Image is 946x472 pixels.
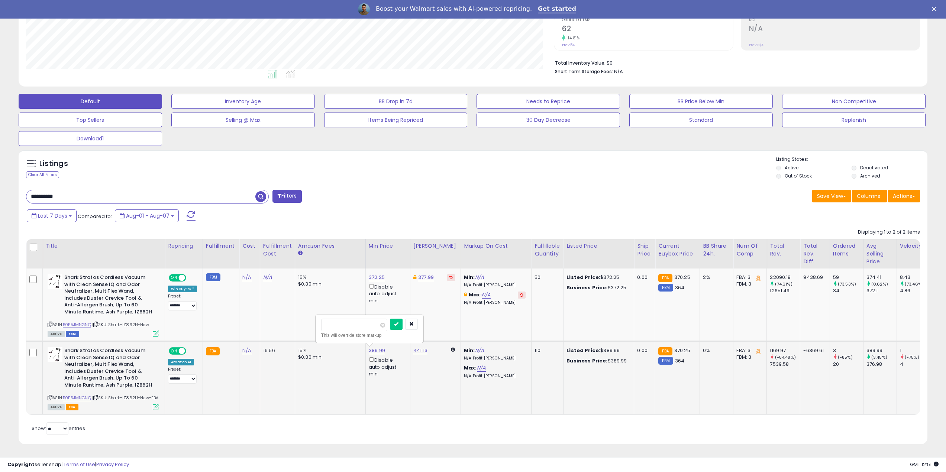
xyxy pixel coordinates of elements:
p: N/A Profit [PERSON_NAME] [464,374,526,379]
div: Repricing [168,242,200,250]
button: 30 Day Decrease [477,113,620,127]
div: 20 [833,361,863,368]
div: 4 [900,361,930,368]
h5: Listings [39,159,68,169]
button: Columns [852,190,887,202]
button: Inventory Age [171,94,315,109]
span: 364 [675,357,684,364]
small: (0.62%) [871,281,888,287]
small: (73.46%) [905,281,923,287]
div: FBA: 3 [736,347,761,354]
label: Deactivated [860,165,888,171]
b: Total Inventory Value: [555,60,606,66]
div: 389.99 [866,347,897,354]
span: FBM [66,331,79,337]
small: FBA [206,347,220,355]
a: N/A [263,274,272,281]
div: Disable auto adjust min [369,283,404,304]
b: Max: [469,291,482,298]
div: 12651.49 [770,287,800,294]
small: (73.53%) [838,281,856,287]
div: 1 [900,347,930,354]
div: FBM: 3 [736,281,761,287]
div: Cost [242,242,257,250]
small: (-84.48%) [775,354,796,360]
span: OFF [185,348,197,354]
div: 110 [535,347,558,354]
div: $0.30 min [298,354,360,361]
small: FBA [658,274,672,282]
div: Boost your Walmart sales with AI-powered repricing. [376,5,532,13]
small: Prev: N/A [749,43,763,47]
a: B0B5JMNGNQ [63,395,91,401]
div: 4.86 [900,287,930,294]
span: ON [169,348,179,354]
span: 370.25 [674,347,690,354]
div: 2% [703,274,727,281]
div: Preset: [168,294,197,310]
small: FBA [658,347,672,355]
div: 34 [833,287,863,294]
a: N/A [242,274,251,281]
button: Selling @ Max [171,113,315,127]
b: Short Term Storage Fees: [555,68,613,75]
div: Total Rev. Diff. [803,242,826,266]
small: Amazon Fees. [298,250,303,257]
span: All listings currently available for purchase on Amazon [48,404,65,410]
b: Business Price: [566,284,607,291]
small: FBM [206,273,220,281]
div: BB Share 24h. [703,242,730,258]
button: Last 7 Days [27,209,77,222]
div: Current Buybox Price [658,242,697,258]
strong: Copyright [7,461,35,468]
button: Save View [812,190,851,202]
span: 2025-08-15 12:51 GMT [910,461,939,468]
div: Fulfillment Cost [263,242,292,258]
div: Fulfillable Quantity [535,242,560,258]
button: Top Sellers [19,113,162,127]
small: (-85%) [838,354,853,360]
a: N/A [482,291,491,299]
div: Velocity [900,242,927,250]
a: 389.99 [369,347,385,354]
button: Non Competitive [782,94,926,109]
label: Out of Stock [785,173,812,179]
div: Min Price [369,242,407,250]
div: 15% [298,274,360,281]
div: 0% [703,347,727,354]
a: N/A [475,347,484,354]
button: Aug-01 - Aug-07 [115,209,179,222]
div: $372.25 [566,284,628,291]
div: 372.1 [866,287,897,294]
label: Active [785,165,798,171]
div: 3 [833,347,863,354]
small: (3.45%) [871,354,887,360]
div: 7539.58 [770,361,800,368]
div: ASIN: [48,274,159,336]
span: Ordered Items [562,18,733,22]
li: $0 [555,58,914,67]
div: 0.00 [637,274,649,281]
button: Filters [272,190,301,203]
p: N/A Profit [PERSON_NAME] [464,300,526,305]
div: 9438.69 [803,274,824,281]
a: 441.13 [413,347,427,354]
span: 364 [675,284,684,291]
span: Show: entries [32,425,85,432]
div: $389.99 [566,358,628,364]
small: FBM [658,357,673,365]
button: Actions [888,190,920,202]
div: Markup on Cost [464,242,528,250]
div: Fulfillment [206,242,236,250]
div: $389.99 [566,347,628,354]
div: Avg Selling Price [866,242,894,266]
div: FBA: 3 [736,274,761,281]
img: 41mEu3VouvL._SL40_.jpg [48,274,62,289]
div: [PERSON_NAME] [413,242,458,250]
div: Win BuyBox * [168,286,197,292]
small: FBM [658,284,673,292]
div: Disable auto adjust min [369,356,404,377]
span: FBA [66,404,78,410]
span: ROI [749,18,920,22]
div: 16.56 [263,347,289,354]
